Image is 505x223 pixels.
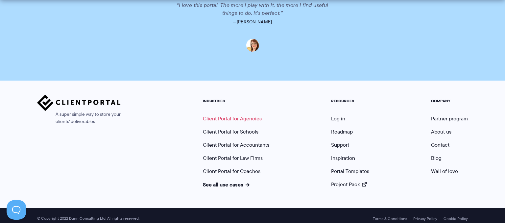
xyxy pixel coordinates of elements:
a: Inspiration [331,154,355,162]
a: Terms & Conditions [373,216,407,221]
p: “I love this portal. The more I play with it, the more I find useful things to do. It’s perfect.” [169,1,336,17]
a: Contact [431,141,449,149]
a: Roadmap [331,128,353,136]
a: Client Portal for Agencies [203,115,262,122]
a: Support [331,141,349,149]
h5: COMPANY [431,99,468,103]
h5: INDUSTRIES [203,99,269,103]
a: About us [431,128,451,136]
h5: RESOURCES [331,99,369,103]
a: Blog [431,154,442,162]
a: Client Portal for Accountants [203,141,269,149]
a: Client Portal for Coaches [203,167,260,175]
a: Client Portal for Schools [203,128,258,136]
a: Portal Templates [331,167,369,175]
a: See all use cases [203,181,250,188]
span: © Copyright 2022 Dunn Consulting Ltd. All rights reserved. [34,216,143,221]
a: Wall of love [431,167,458,175]
a: Client Portal for Law Firms [203,154,263,162]
a: Project Pack [331,181,367,188]
iframe: Toggle Customer Support [7,200,26,220]
p: —[PERSON_NAME] [68,17,437,26]
a: Cookie Policy [444,216,468,221]
a: Privacy Policy [413,216,437,221]
span: A super simple way to store your clients' deliverables [37,111,121,125]
a: Log in [331,115,345,122]
a: Partner program [431,115,468,122]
